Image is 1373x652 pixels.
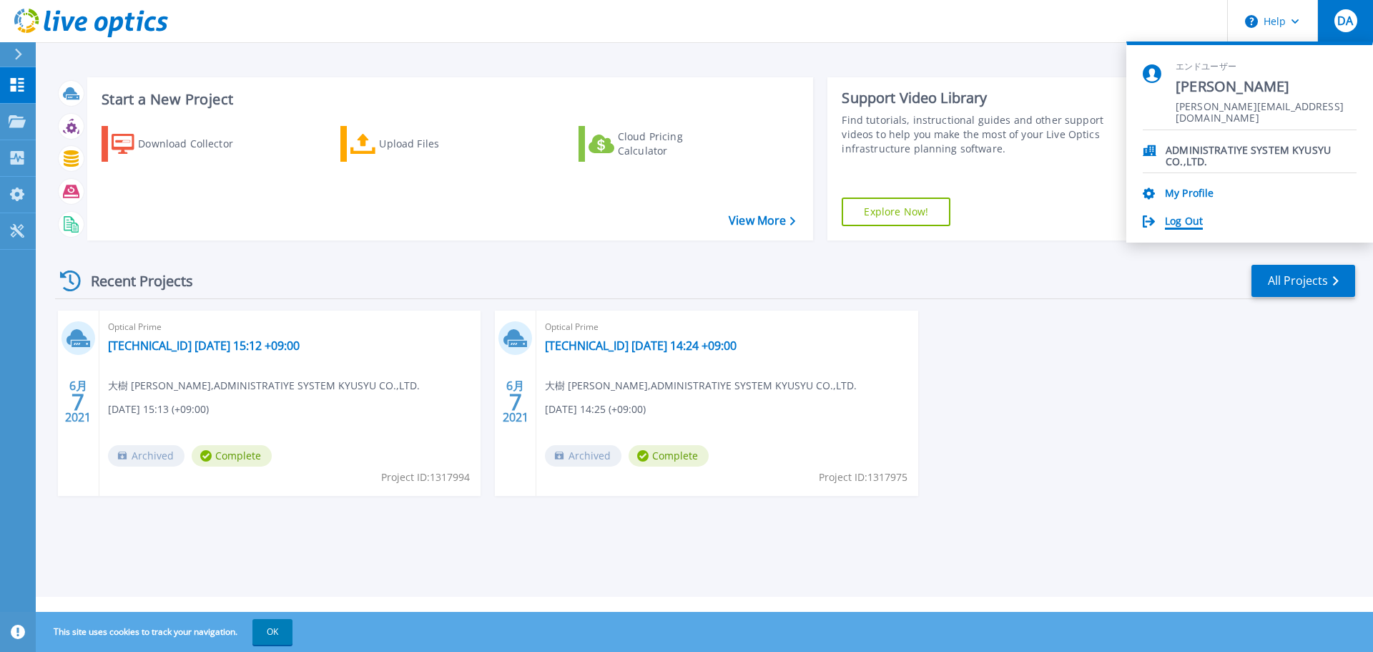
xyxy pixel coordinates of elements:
span: Archived [545,445,621,467]
a: View More [729,214,795,228]
span: [DATE] 14:25 (+09:00) [545,402,646,417]
div: 6月 2021 [502,376,529,428]
span: Archived [108,445,184,467]
span: Complete [629,445,709,467]
div: Upload Files [379,130,493,158]
span: Optical Prime [545,319,909,335]
span: Project ID: 1317994 [381,469,470,485]
a: [TECHNICAL_ID] [DATE] 14:24 +09:00 [545,339,737,353]
span: 7 [72,396,84,408]
a: All Projects [1251,265,1355,297]
span: エンドユーザー [1176,61,1357,73]
h3: Start a New Project [102,92,795,107]
span: 7 [509,396,522,408]
p: ADMINISTRATIYE SYSTEM KYUSYU CO.,LTD. [1166,145,1357,158]
button: OK [252,619,292,645]
div: 6月 2021 [64,376,92,428]
a: Explore Now! [842,198,950,226]
div: Download Collector [138,130,252,158]
a: My Profile [1165,188,1214,201]
div: Find tutorials, instructional guides and other support videos to help you make the most of your L... [842,113,1111,156]
span: 大樹 [PERSON_NAME] , ADMINISTRATIYE SYSTEM KYUSYU CO.,LTD. [108,378,420,394]
div: Support Video Library [842,89,1111,107]
a: [TECHNICAL_ID] [DATE] 15:12 +09:00 [108,339,300,353]
a: Log Out [1165,215,1203,229]
span: [DATE] 15:13 (+09:00) [108,402,209,417]
span: This site uses cookies to track your navigation. [39,619,292,645]
div: Cloud Pricing Calculator [618,130,732,158]
div: Recent Projects [55,263,212,298]
span: Optical Prime [108,319,472,335]
span: DA [1337,15,1353,26]
span: Complete [192,445,272,467]
a: Upload Files [340,126,500,162]
span: Project ID: 1317975 [819,469,907,485]
span: [PERSON_NAME][EMAIL_ADDRESS][DOMAIN_NAME] [1176,101,1357,115]
a: Download Collector [102,126,261,162]
a: Cloud Pricing Calculator [579,126,738,162]
span: 大樹 [PERSON_NAME] , ADMINISTRATIYE SYSTEM KYUSYU CO.,LTD. [545,378,857,394]
span: [PERSON_NAME] [1176,77,1357,97]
